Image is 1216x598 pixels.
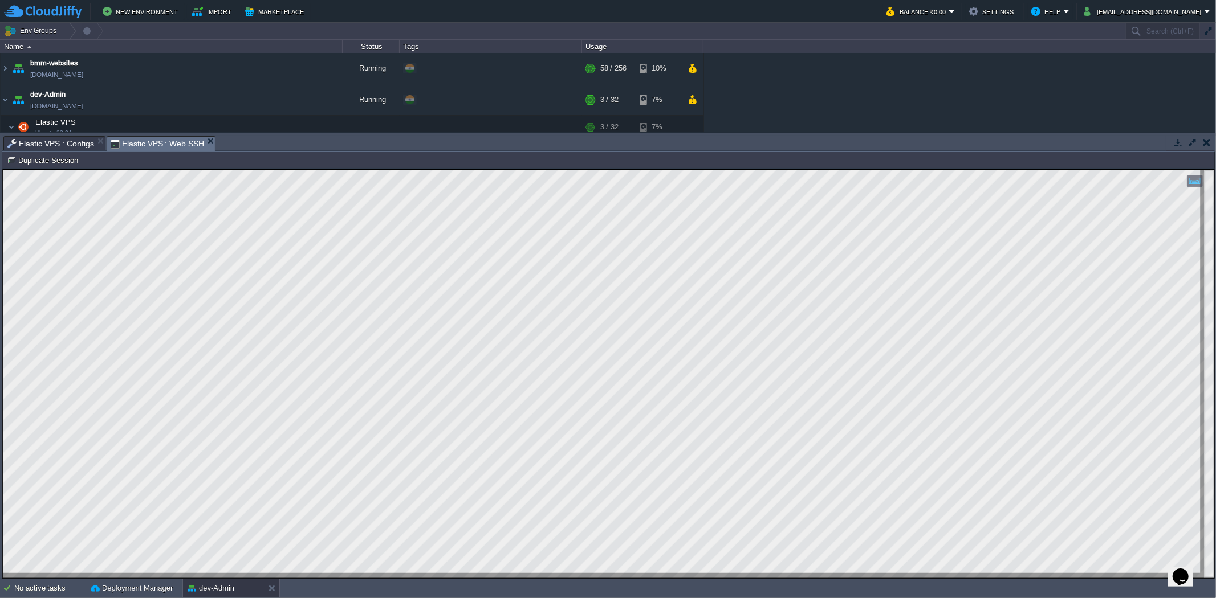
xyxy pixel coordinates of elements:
[1168,552,1205,587] iframe: chat widget
[600,84,619,115] div: 3 / 32
[640,53,677,84] div: 10%
[600,53,627,84] div: 58 / 256
[4,5,82,19] img: CloudJiffy
[27,46,32,48] img: AMDAwAAAACH5BAEAAAAALAAAAAABAAEAAAICRAEAOw==
[640,84,677,115] div: 7%
[30,58,78,69] a: bmm-websites
[4,23,60,39] button: Env Groups
[969,5,1017,18] button: Settings
[10,53,26,84] img: AMDAwAAAACH5BAEAAAAALAAAAAABAAEAAAICRAEAOw==
[91,583,173,594] button: Deployment Manager
[1,40,342,53] div: Name
[8,116,15,138] img: AMDAwAAAACH5BAEAAAAALAAAAAABAAEAAAICRAEAOw==
[600,116,619,138] div: 3 / 32
[15,116,31,138] img: AMDAwAAAACH5BAEAAAAALAAAAAABAAEAAAICRAEAOw==
[30,89,66,100] a: dev-Admin
[886,5,949,18] button: Balance ₹0.00
[1,84,10,115] img: AMDAwAAAACH5BAEAAAAALAAAAAABAAEAAAICRAEAOw==
[111,137,205,151] span: Elastic VPS : Web SSH
[1031,5,1064,18] button: Help
[14,579,86,597] div: No active tasks
[10,84,26,115] img: AMDAwAAAACH5BAEAAAAALAAAAAABAAEAAAICRAEAOw==
[245,5,307,18] button: Marketplace
[7,155,82,165] button: Duplicate Session
[343,53,400,84] div: Running
[34,118,78,126] a: Elastic VPSUbuntu 22.04
[640,116,677,138] div: 7%
[343,84,400,115] div: Running
[103,5,181,18] button: New Environment
[188,583,234,594] button: dev-Admin
[34,117,78,127] span: Elastic VPS
[400,40,581,53] div: Tags
[343,40,399,53] div: Status
[192,5,235,18] button: Import
[7,137,94,150] span: Elastic VPS : Configs
[30,69,83,80] span: [DOMAIN_NAME]
[35,129,72,136] span: Ubuntu 22.04
[1,53,10,84] img: AMDAwAAAACH5BAEAAAAALAAAAAABAAEAAAICRAEAOw==
[30,100,83,112] span: [DOMAIN_NAME]
[583,40,703,53] div: Usage
[1084,5,1205,18] button: [EMAIL_ADDRESS][DOMAIN_NAME]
